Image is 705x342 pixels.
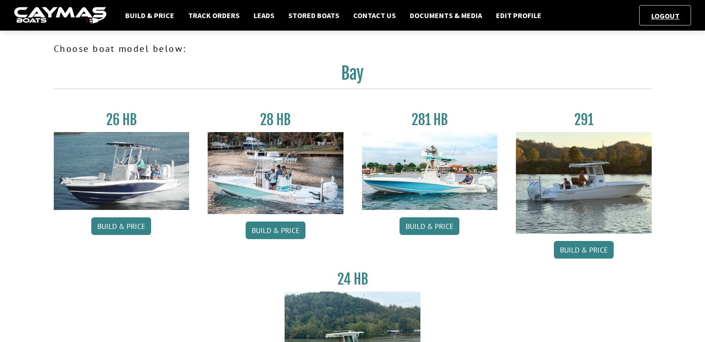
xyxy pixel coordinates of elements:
a: Logout [647,11,684,20]
p: Choose boat model below: [54,42,652,56]
h3: 26 HB [54,111,190,128]
a: Contact Us [349,9,400,21]
h3: 24 HB [285,271,420,288]
h3: 28 HB [208,111,343,128]
a: Track Orders [184,9,244,21]
a: Documents & Media [405,9,487,21]
a: Build & Price [246,222,305,239]
img: 28_hb_thumbnail_for_caymas_connect.jpg [208,132,343,214]
img: 26_new_photo_resized.jpg [54,132,190,210]
a: Build & Price [121,9,179,21]
a: Stored Boats [284,9,344,21]
h2: Bay [54,63,652,89]
img: 28-hb-twin.jpg [362,132,498,210]
a: Build & Price [91,217,151,235]
a: Build & Price [554,241,614,259]
a: Edit Profile [491,9,546,21]
h3: 291 [516,111,652,128]
a: Build & Price [400,217,459,235]
a: Leads [249,9,279,21]
h3: 281 HB [362,111,498,128]
img: caymas-dealer-connect-2ed40d3bc7270c1d8d7ffb4b79bf05adc795679939227970def78ec6f6c03838.gif [14,7,107,24]
img: 291_Thumbnail.jpg [516,132,652,234]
